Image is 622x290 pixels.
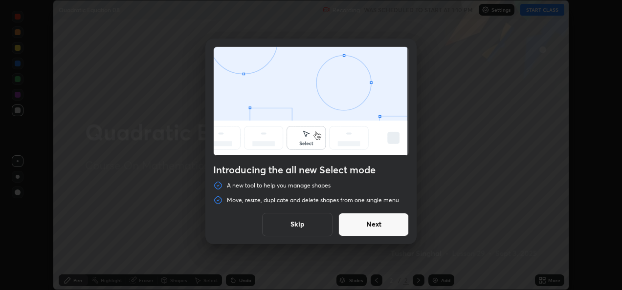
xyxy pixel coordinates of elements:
div: animation [214,47,408,158]
p: A new tool to help you manage shapes [227,182,331,189]
button: Skip [262,213,333,236]
h4: Introducing the all new Select mode [213,164,409,176]
button: Next [338,213,409,236]
p: Move, resize, duplicate and delete shapes from one single menu [227,196,399,204]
